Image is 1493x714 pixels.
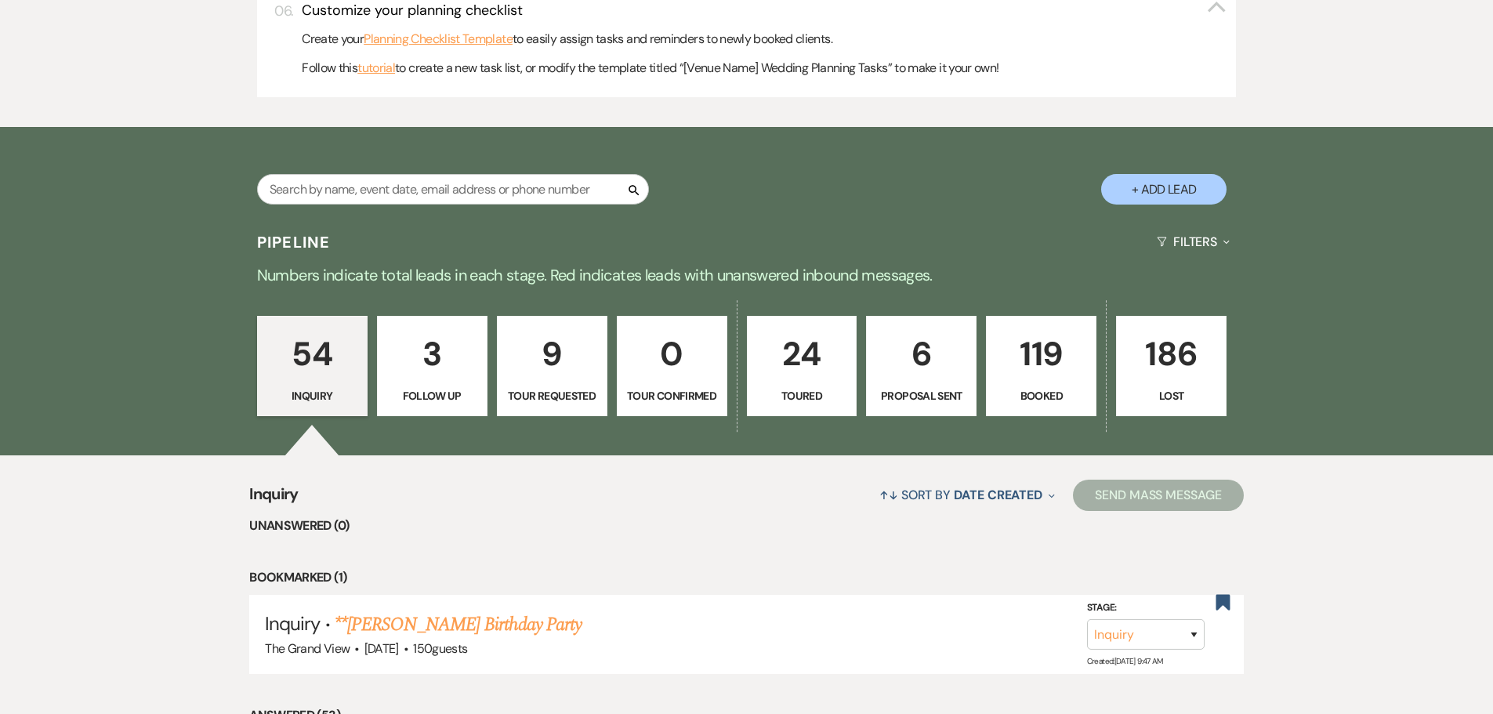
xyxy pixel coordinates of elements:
[249,567,1244,588] li: Bookmarked (1)
[954,487,1042,503] span: Date Created
[876,328,966,380] p: 6
[377,316,487,416] a: 3Follow Up
[747,316,857,416] a: 24Toured
[265,611,320,636] span: Inquiry
[249,482,299,516] span: Inquiry
[1087,656,1163,666] span: Created: [DATE] 9:47 AM
[627,328,717,380] p: 0
[249,516,1244,536] li: Unanswered (0)
[507,328,597,380] p: 9
[757,328,847,380] p: 24
[1087,600,1205,617] label: Stage:
[265,640,350,657] span: The Grand View
[507,387,597,404] p: Tour Requested
[1126,387,1216,404] p: Lost
[357,58,395,78] a: tutorial
[757,387,847,404] p: Toured
[267,328,357,380] p: 54
[876,387,966,404] p: Proposal Sent
[866,316,977,416] a: 6Proposal Sent
[1126,328,1216,380] p: 186
[873,474,1061,516] button: Sort By Date Created
[986,316,1096,416] a: 119Booked
[387,387,477,404] p: Follow Up
[996,387,1086,404] p: Booked
[257,316,368,416] a: 54Inquiry
[1073,480,1244,511] button: Send Mass Message
[302,1,523,20] h3: Customize your planning checklist
[413,640,467,657] span: 150 guests
[364,640,399,657] span: [DATE]
[1151,221,1236,263] button: Filters
[1101,174,1227,205] button: + Add Lead
[497,316,607,416] a: 9Tour Requested
[302,58,1227,78] p: Follow this to create a new task list, or modify the template titled “[Venue Name] Wedding Planni...
[617,316,727,416] a: 0Tour Confirmed
[302,29,1227,49] p: Create your to easily assign tasks and reminders to newly booked clients.
[257,231,331,253] h3: Pipeline
[267,387,357,404] p: Inquiry
[364,29,513,49] a: Planning Checklist Template
[1116,316,1227,416] a: 186Lost
[183,263,1311,288] p: Numbers indicate total leads in each stage. Red indicates leads with unanswered inbound messages.
[257,174,649,205] input: Search by name, event date, email address or phone number
[302,1,1227,20] button: Customize your planning checklist
[387,328,477,380] p: 3
[627,387,717,404] p: Tour Confirmed
[996,328,1086,380] p: 119
[335,611,582,639] a: **[PERSON_NAME] Birthday Party
[879,487,898,503] span: ↑↓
